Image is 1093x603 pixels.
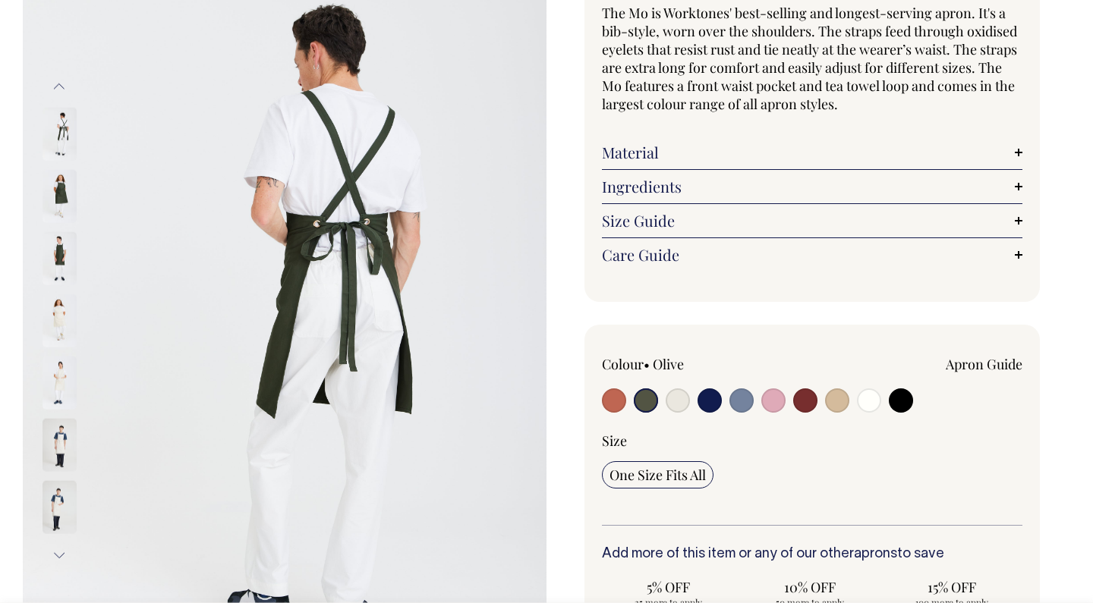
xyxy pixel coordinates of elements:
[602,143,1022,162] a: Material
[48,69,71,103] button: Previous
[602,212,1022,230] a: Size Guide
[653,355,684,373] label: Olive
[893,578,1010,596] span: 15% OFF
[43,170,77,223] img: olive
[43,294,77,347] img: natural
[602,246,1022,264] a: Care Guide
[602,177,1022,196] a: Ingredients
[602,547,1022,562] h6: Add more of this item or any of our other to save
[43,108,77,161] img: olive
[43,356,77,410] img: natural
[609,466,706,484] span: One Size Fits All
[43,419,77,472] img: natural
[751,578,869,596] span: 10% OFF
[48,539,71,573] button: Next
[854,548,897,561] a: aprons
[43,232,77,285] img: olive
[602,4,1017,113] span: The Mo is Worktones' best-selling and longest-serving apron. It's a bib-style, worn over the shou...
[602,432,1022,450] div: Size
[43,481,77,534] img: natural
[609,578,727,596] span: 5% OFF
[644,355,650,373] span: •
[602,355,770,373] div: Colour
[602,461,713,488] input: One Size Fits All
[946,355,1022,373] a: Apron Guide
